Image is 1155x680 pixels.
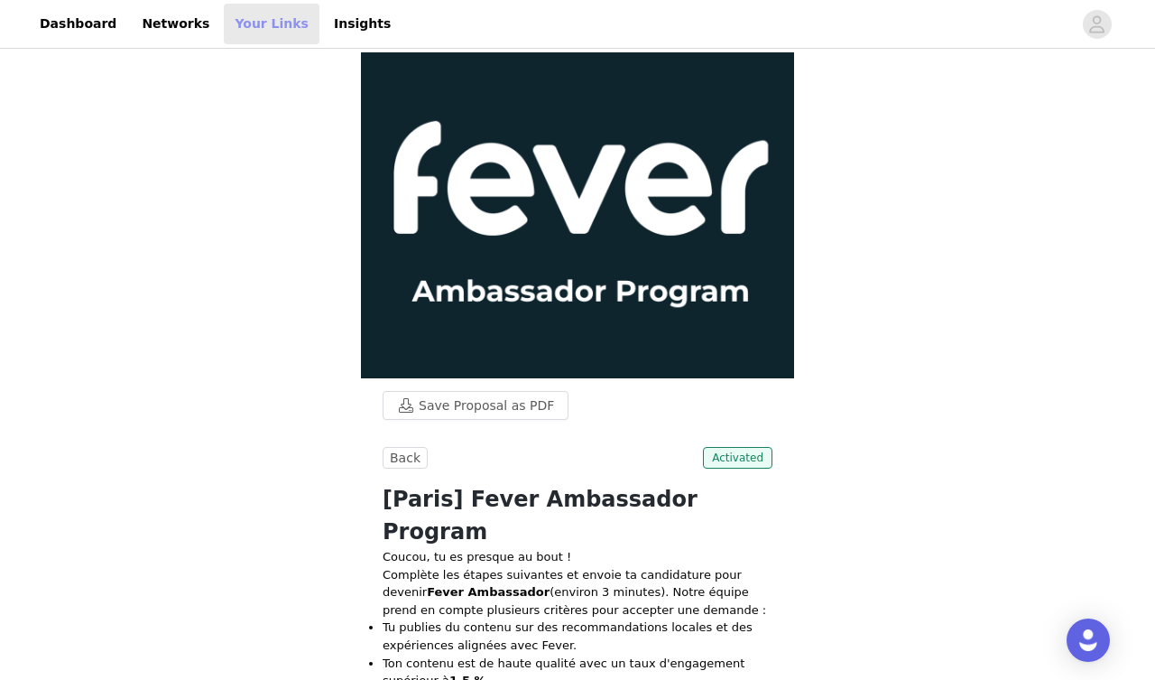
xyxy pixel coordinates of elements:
li: Tu publies du contenu sur des recommandations locales et des expériences alignées avec Fever. [383,619,772,654]
p: Complète les étapes suivantes et envoie ta candidature pour devenir (environ 3 minutes). Notre éq... [383,566,772,619]
p: Coucou, tu es presque au bout ! [383,548,772,566]
button: Save Proposal as PDF [383,391,568,420]
a: Networks [131,4,220,44]
img: campaign image [361,52,794,378]
strong: Fever Ambassador [427,585,550,599]
div: Open Intercom Messenger [1067,619,1110,662]
span: Activated [703,447,772,469]
div: avatar [1088,10,1105,39]
h1: [Paris] Fever Ambassador Program [383,483,772,548]
button: Back [383,447,428,469]
a: Insights [323,4,402,44]
a: Your Links [224,4,319,44]
a: Dashboard [29,4,127,44]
